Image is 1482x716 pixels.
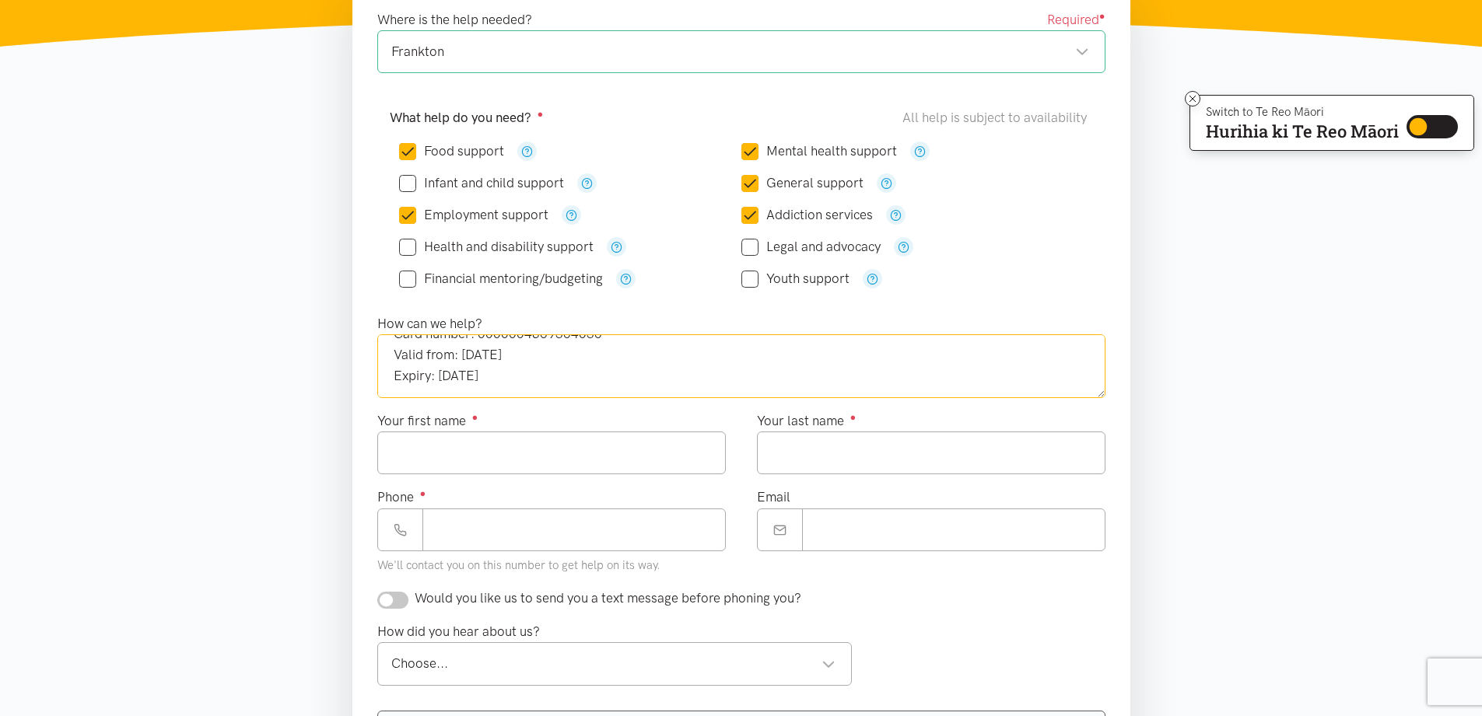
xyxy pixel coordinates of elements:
[757,410,857,431] label: Your last name
[399,176,564,190] label: Infant and child support
[422,508,726,551] input: Phone number
[741,145,897,158] label: Mental health support
[377,558,660,572] small: We'll contact you on this number to get help on its way.
[1099,10,1105,22] sup: ●
[377,487,426,508] label: Phone
[399,208,548,222] label: Employment support
[741,208,873,222] label: Addiction services
[802,508,1105,551] input: Email
[391,653,836,674] div: Choose...
[741,176,864,190] label: General support
[399,145,504,158] label: Food support
[741,272,850,285] label: Youth support
[377,621,540,642] label: How did you hear about us?
[391,41,1089,62] div: Frankton
[377,313,482,334] label: How can we help?
[377,410,478,431] label: Your first name
[1206,107,1399,117] p: Switch to Te Reo Māori
[538,108,544,120] sup: ●
[757,487,790,508] label: Email
[415,590,801,606] span: Would you like us to send you a text message before phoning you?
[902,107,1093,128] div: All help is subject to availability
[399,240,594,253] label: Health and disability support
[390,107,544,128] label: What help do you need?
[377,9,532,30] label: Where is the help needed?
[420,487,426,499] sup: ●
[850,411,857,423] sup: ●
[741,240,881,253] label: Legal and advocacy
[399,272,603,285] label: Financial mentoring/budgeting
[1047,9,1105,30] span: Required
[1206,124,1399,138] p: Hurihia ki Te Reo Māori
[472,411,478,423] sup: ●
